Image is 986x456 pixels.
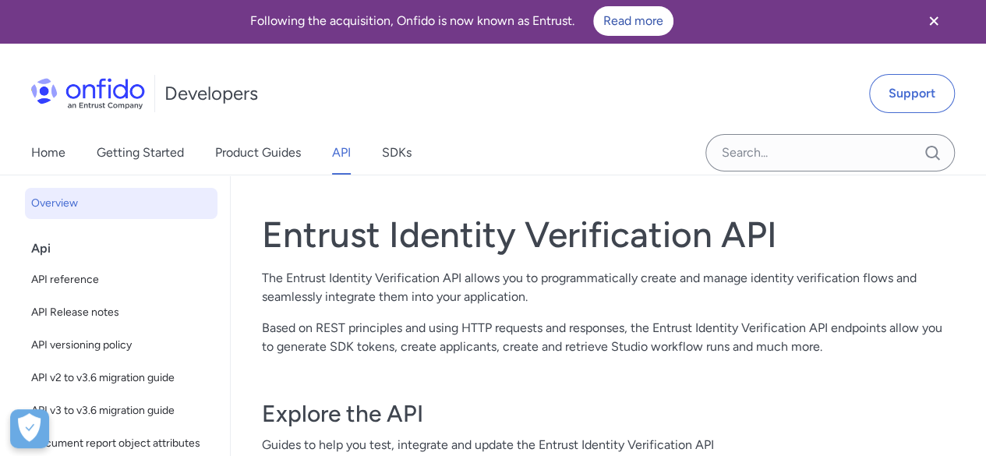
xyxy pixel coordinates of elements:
[164,81,258,106] h1: Developers
[25,188,217,219] a: Overview
[31,303,211,322] span: API Release notes
[31,434,211,453] span: Document report object attributes
[25,395,217,426] a: API v3 to v3.6 migration guide
[25,330,217,361] a: API versioning policy
[25,264,217,295] a: API reference
[10,409,49,448] button: Open Preferences
[262,213,955,256] h1: Entrust Identity Verification API
[382,131,412,175] a: SDKs
[31,270,211,289] span: API reference
[705,134,955,171] input: Onfido search input field
[869,74,955,113] a: Support
[31,401,211,420] span: API v3 to v3.6 migration guide
[593,6,673,36] a: Read more
[215,131,301,175] a: Product Guides
[31,78,145,109] img: Onfido Logo
[25,297,217,328] a: API Release notes
[332,131,351,175] a: API
[31,131,65,175] a: Home
[262,398,955,429] h3: Explore the API
[31,194,211,213] span: Overview
[262,436,955,454] span: Guides to help you test, integrate and update the Entrust Identity Verification API
[31,369,211,387] span: API v2 to v3.6 migration guide
[97,131,184,175] a: Getting Started
[31,233,224,264] div: Api
[19,6,905,36] div: Following the acquisition, Onfido is now known as Entrust.
[262,269,955,306] p: The Entrust Identity Verification API allows you to programmatically create and manage identity v...
[25,362,217,394] a: API v2 to v3.6 migration guide
[905,2,963,41] button: Close banner
[924,12,943,30] svg: Close banner
[31,336,211,355] span: API versioning policy
[10,409,49,448] div: Cookie Preferences
[262,319,955,356] p: Based on REST principles and using HTTP requests and responses, the Entrust Identity Verification...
